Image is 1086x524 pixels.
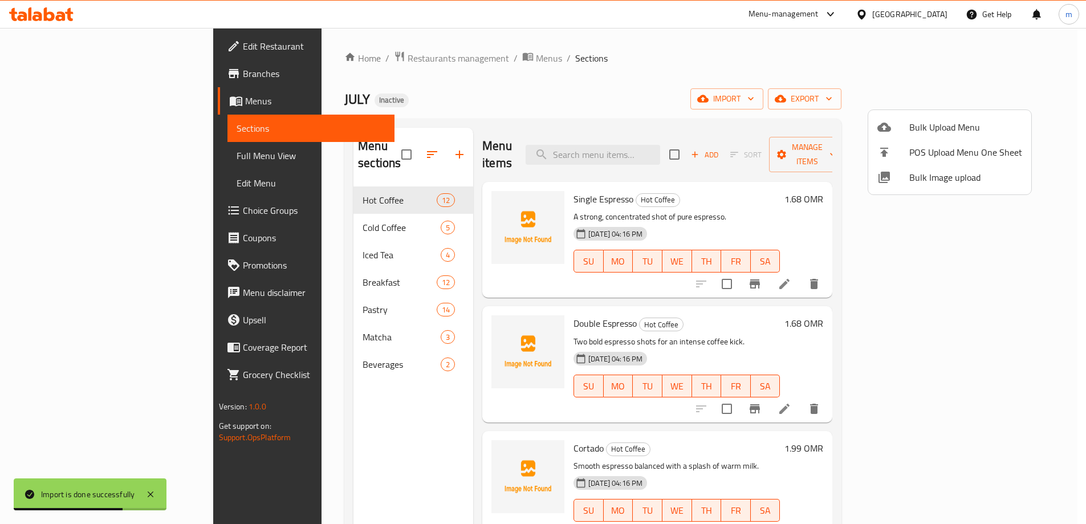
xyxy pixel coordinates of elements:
[909,120,1022,134] span: Bulk Upload Menu
[909,170,1022,184] span: Bulk Image upload
[41,488,135,501] div: Import is done successfully
[868,115,1031,140] li: Upload bulk menu
[909,145,1022,159] span: POS Upload Menu One Sheet
[868,140,1031,165] li: POS Upload Menu One Sheet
